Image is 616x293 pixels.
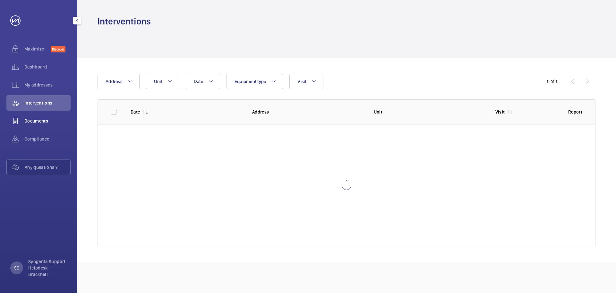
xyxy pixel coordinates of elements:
[297,79,306,84] span: Visit
[24,100,71,106] span: Interventions
[14,265,19,271] p: SS
[25,164,70,170] span: Any questions ?
[28,258,67,278] p: Syngenta Support Helpdesk Bracknell
[24,118,71,124] span: Documents
[131,109,140,115] p: Date
[146,74,179,89] button: Unit
[98,74,140,89] button: Address
[154,79,162,84] span: Unit
[24,64,71,70] span: Dashboard
[51,46,65,52] span: Discover
[24,136,71,142] span: Compliance
[547,78,559,85] div: 0 of 0
[98,15,151,27] h1: Interventions
[106,79,123,84] span: Address
[227,74,283,89] button: Equipment type
[235,79,266,84] span: Equipment type
[186,74,220,89] button: Date
[252,109,364,115] p: Address
[374,109,485,115] p: Unit
[495,109,505,115] p: Visit
[289,74,323,89] button: Visit
[24,46,51,52] span: Maximize
[568,109,582,115] p: Report
[24,82,71,88] span: My addresses
[194,79,203,84] span: Date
